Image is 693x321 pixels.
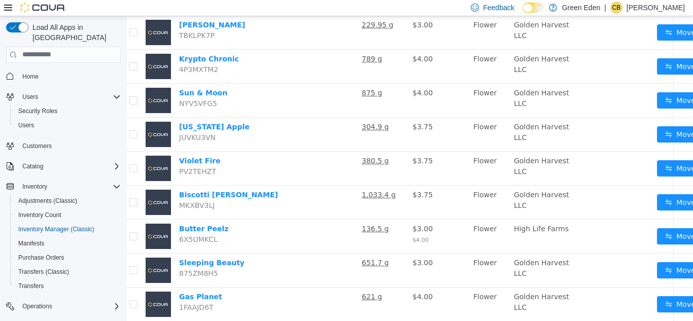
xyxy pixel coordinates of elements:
[530,280,577,296] button: icon: swapMove
[530,178,577,194] button: icon: swapMove
[18,139,121,152] span: Customers
[14,209,65,221] a: Inventory Count
[286,221,302,227] span: $4.00
[52,5,118,13] a: [PERSON_NAME]
[10,222,125,236] button: Inventory Manager (Classic)
[14,105,61,117] a: Security Roles
[14,252,68,264] a: Purchase Orders
[2,138,125,153] button: Customers
[52,83,90,91] span: NYV5VFG5
[14,119,38,131] a: Users
[235,242,262,251] u: 651.7 g
[235,5,266,13] u: 229.95 g
[18,70,121,83] span: Home
[52,174,151,183] a: Biscotti [PERSON_NAME]
[19,241,44,267] img: Sleeping Beauty placeholder
[19,105,44,131] img: Washington Apple placeholder
[604,2,606,14] p: |
[14,237,121,249] span: Manifests
[19,38,44,63] img: Krypto Chronic placeholder
[530,8,577,24] button: icon: swapMove
[18,300,121,312] span: Operations
[20,3,66,13] img: Cova
[14,252,121,264] span: Purchase Orders
[18,160,47,172] button: Catalog
[342,169,383,203] td: Flower
[530,42,577,58] button: icon: swapMove
[235,174,269,183] u: 1,033.4 g
[14,223,121,235] span: Inventory Manager (Classic)
[10,265,125,279] button: Transfers (Classic)
[286,140,306,149] span: $3.75
[18,197,77,205] span: Adjustments (Classic)
[18,211,61,219] span: Inventory Count
[18,225,94,233] span: Inventory Manager (Classic)
[235,106,262,115] u: 304.9 g
[10,279,125,293] button: Transfers
[18,268,69,276] span: Transfers (Classic)
[14,266,73,278] a: Transfers (Classic)
[387,208,442,217] span: High Life Farms
[52,73,100,81] a: Sun & Moon
[10,236,125,251] button: Manifests
[52,287,87,295] span: 1FAAJD6T
[235,73,255,81] u: 875 g
[22,142,52,150] span: Customers
[387,106,442,125] span: Golden Harvest LLC
[530,212,577,228] button: icon: swapMove
[286,5,306,13] span: $3.00
[19,139,44,165] img: Violet Fire placeholder
[14,119,121,131] span: Users
[286,242,306,251] span: $3.00
[22,183,47,191] span: Inventory
[2,159,125,173] button: Catalog
[530,246,577,262] button: icon: swapMove
[18,239,44,247] span: Manifests
[342,237,383,271] td: Flower
[18,140,56,152] a: Customers
[14,195,121,207] span: Adjustments (Classic)
[286,73,306,81] span: $4.00
[2,69,125,84] button: Home
[14,237,48,249] a: Manifests
[342,203,383,237] td: Flower
[387,242,442,261] span: Golden Harvest LLC
[19,72,44,97] img: Sun & Moon placeholder
[18,300,56,312] button: Operations
[52,39,112,47] a: Krypto Chronic
[28,22,121,43] span: Load All Apps in [GEOGRAPHIC_DATA]
[286,39,306,47] span: $4.00
[387,5,442,23] span: Golden Harvest LLC
[52,253,91,261] span: 875ZM8H5
[14,266,121,278] span: Transfers (Classic)
[235,208,262,217] u: 136.5 g
[2,180,125,194] button: Inventory
[235,140,262,149] u: 380.5 g
[387,174,442,193] span: Golden Harvest LLC
[14,223,98,235] a: Inventory Manager (Classic)
[52,276,95,284] a: Gas Planet
[18,282,44,290] span: Transfers
[22,302,52,310] span: Operations
[18,181,121,193] span: Inventory
[18,181,51,193] button: Inventory
[19,4,44,29] img: GP II placeholder
[52,15,88,23] span: TBKLPK7P
[235,276,255,284] u: 621 g
[483,3,514,13] span: Feedback
[52,140,94,149] a: Violet Fire
[387,276,442,295] span: Golden Harvest LLC
[52,208,102,217] a: Butter Peelz
[286,276,306,284] span: $4.00
[19,275,44,301] img: Gas Planet placeholder
[14,280,48,292] a: Transfers
[19,207,44,233] img: Butter Peelz placeholder
[14,195,81,207] a: Adjustments (Classic)
[52,219,91,227] span: 6X5UMKCL
[562,2,601,14] p: Green Eden
[18,70,43,83] a: Home
[18,91,121,103] span: Users
[10,104,125,118] button: Security Roles
[19,173,44,199] img: Biscotti Runtz placeholder
[342,271,383,305] td: Flower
